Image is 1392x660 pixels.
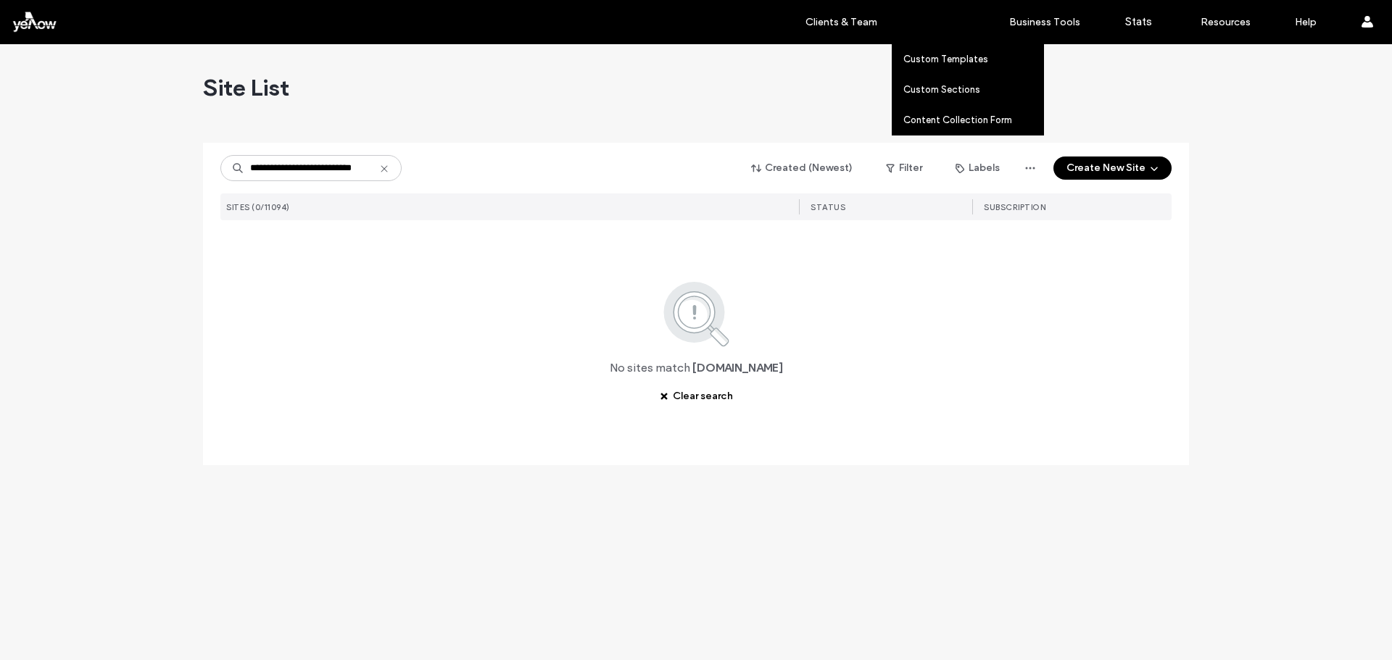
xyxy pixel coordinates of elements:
span: Site List [203,73,289,102]
span: SITES (0/11094) [226,202,290,212]
button: Filter [871,156,937,180]
span: STATUS [811,202,845,212]
span: No sites match [610,360,690,376]
label: Clients & Team [805,16,877,28]
label: Custom Assets [907,16,979,28]
label: Custom Sections [903,84,980,95]
img: search.svg [644,279,749,348]
label: Help [1295,16,1317,28]
a: Custom Templates [903,44,1043,74]
label: Sites [735,15,760,28]
button: Created (Newest) [739,156,866,180]
label: Content Collection Form [903,114,1012,125]
a: Custom Sections [903,75,1043,104]
button: Create New Site [1053,156,1172,180]
span: Help [33,10,62,23]
span: Subscription [984,202,1045,212]
label: Business Tools [1009,16,1080,28]
a: Content Collection Form [903,105,1043,135]
button: Clear search [647,385,746,408]
label: Custom Templates [903,54,988,64]
button: Labels [942,156,1013,180]
label: Resources [1201,16,1251,28]
label: Stats [1125,15,1152,28]
span: [DOMAIN_NAME] [692,360,783,376]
